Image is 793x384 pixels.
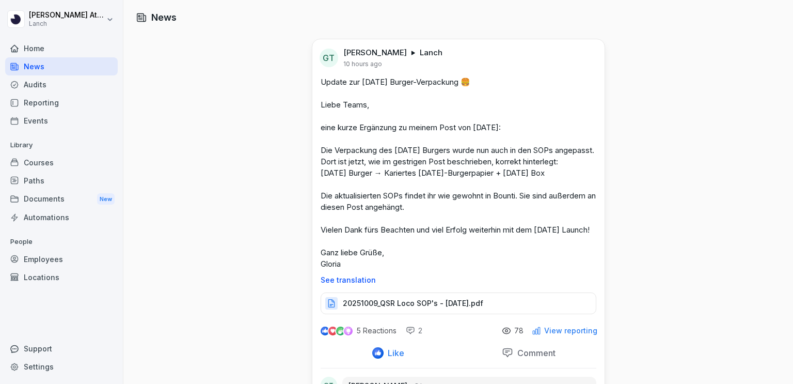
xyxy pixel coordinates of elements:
[343,60,382,68] p: 10 hours ago
[544,327,597,335] p: View reporting
[406,326,422,336] div: 2
[343,298,483,309] p: 20251009_QSR Loco SOP's - [DATE].pdf
[5,358,118,376] a: Settings
[321,276,596,284] p: See translation
[321,327,329,335] img: like
[5,340,118,358] div: Support
[321,301,596,312] a: 20251009_QSR Loco SOP's - [DATE].pdf
[5,39,118,57] a: Home
[320,49,338,67] div: GT
[5,112,118,130] a: Events
[329,327,337,335] img: love
[343,48,407,58] p: [PERSON_NAME]
[321,76,596,270] p: Update zur [DATE] Burger-Verpackung 🍔 Liebe Teams, eine kurze Ergänzung zu meinem Post von [DATE]...
[513,348,556,358] p: Comment
[5,75,118,94] a: Audits
[5,137,118,153] p: Library
[29,11,104,20] p: [PERSON_NAME] Attaoui
[420,48,442,58] p: Lanch
[5,234,118,250] p: People
[5,190,118,209] div: Documents
[5,208,118,226] a: Automations
[5,94,118,112] a: Reporting
[344,326,353,335] img: inspiring
[5,250,118,268] a: Employees
[514,327,524,335] p: 78
[384,348,404,358] p: Like
[151,10,177,24] h1: News
[357,327,396,335] p: 5 Reactions
[5,57,118,75] a: News
[29,20,104,27] p: Lanch
[5,153,118,172] a: Courses
[5,268,118,286] a: Locations
[336,327,345,335] img: celebrate
[5,172,118,190] a: Paths
[5,190,118,209] a: DocumentsNew
[97,193,115,205] div: New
